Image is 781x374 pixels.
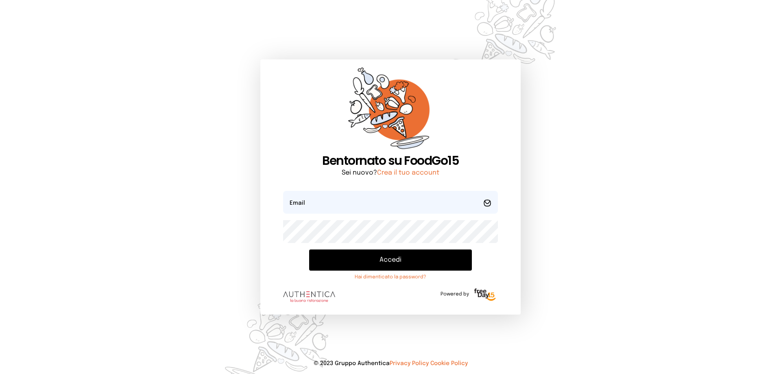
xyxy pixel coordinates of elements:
img: logo-freeday.3e08031.png [472,287,498,303]
a: Cookie Policy [430,361,468,366]
a: Crea il tuo account [377,169,439,176]
p: © 2023 Gruppo Authentica [13,359,768,367]
img: sticker-orange.65babaf.png [348,68,433,153]
img: logo.8f33a47.png [283,291,335,302]
span: Powered by [441,291,469,297]
a: Hai dimenticato la password? [309,274,472,280]
p: Sei nuovo? [283,168,498,178]
button: Accedi [309,249,472,271]
h1: Bentornato su FoodGo15 [283,153,498,168]
a: Privacy Policy [390,361,429,366]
